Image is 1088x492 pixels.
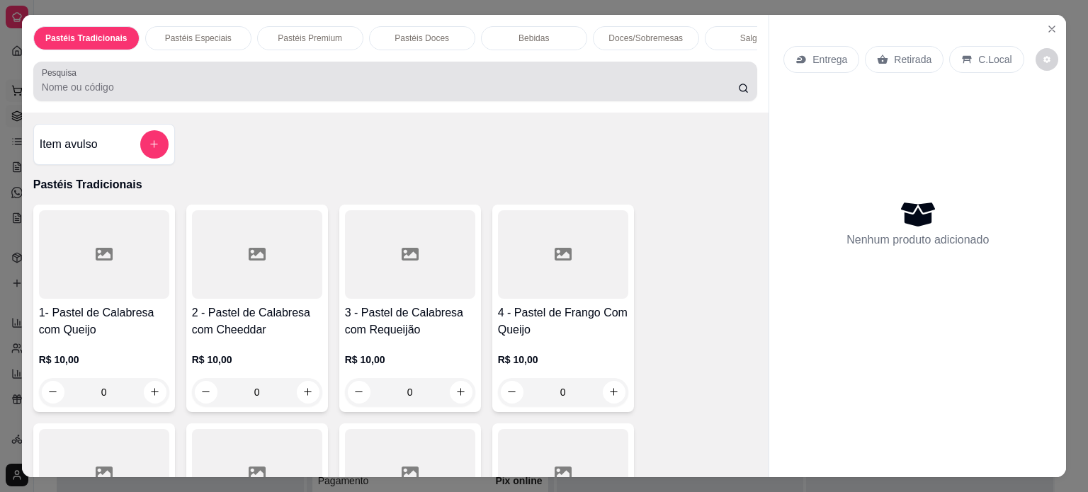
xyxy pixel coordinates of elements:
input: Pesquisa [42,80,738,94]
p: Nenhum produto adicionado [846,231,989,248]
p: R$ 10,00 [345,353,475,367]
p: Bebidas [518,33,549,44]
label: Pesquisa [42,67,81,79]
p: Pastéis Tradicionais [45,33,127,44]
h4: 4 - Pastel de Frango Com Queijo [498,304,628,338]
p: Pastéis Especiais [165,33,232,44]
p: Pastéis Tradicionais [33,176,758,193]
p: R$ 10,00 [39,353,169,367]
button: Close [1041,18,1063,40]
h4: 3 - Pastel de Calabresa com Requeijão [345,304,475,338]
p: Entrega [812,52,847,67]
p: Salgados [740,33,776,44]
p: Pastéis Doces [395,33,449,44]
h4: 1- Pastel de Calabresa com Queijo [39,304,169,338]
p: Doces/Sobremesas [608,33,683,44]
button: add-separate-item [140,130,169,159]
p: Pastéis Premium [278,33,342,44]
p: R$ 10,00 [498,353,628,367]
p: R$ 10,00 [192,353,322,367]
p: Retirada [894,52,931,67]
button: decrease-product-quantity [1036,48,1058,71]
p: C.Local [978,52,1011,67]
h4: Item avulso [40,136,98,153]
h4: 2 - Pastel de Calabresa com Cheeddar [192,304,322,338]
